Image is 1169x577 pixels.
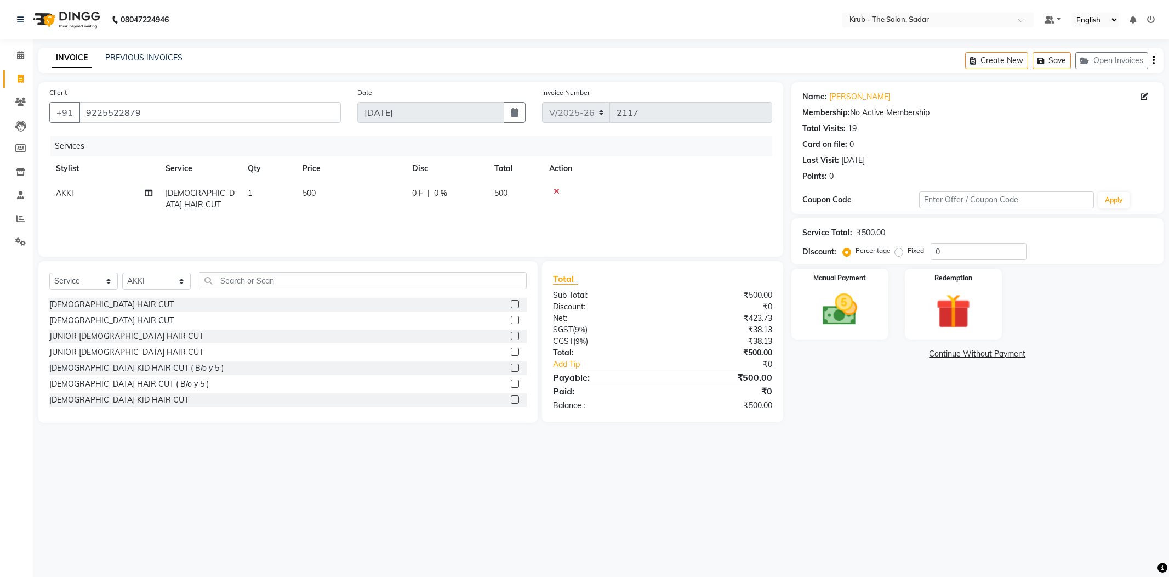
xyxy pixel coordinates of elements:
[56,188,73,198] span: AKKI
[49,315,174,326] div: [DEMOGRAPHIC_DATA] HAIR CUT
[545,290,663,301] div: Sub Total:
[965,52,1028,69] button: Create New
[545,301,663,313] div: Discount:
[357,88,372,98] label: Date
[829,171,834,182] div: 0
[802,171,827,182] div: Points:
[682,359,780,370] div: ₹0
[49,88,67,98] label: Client
[1098,192,1130,208] button: Apply
[28,4,103,35] img: logo
[802,91,827,103] div: Name:
[545,324,663,336] div: ( )
[248,188,252,198] span: 1
[802,155,839,166] div: Last Visit:
[49,156,159,181] th: Stylist
[49,394,189,406] div: [DEMOGRAPHIC_DATA] KID HAIR CUT
[663,400,780,411] div: ₹500.00
[802,139,847,150] div: Card on file:
[802,227,852,239] div: Service Total:
[494,188,507,198] span: 500
[488,156,543,181] th: Total
[50,136,780,156] div: Services
[545,371,663,384] div: Payable:
[1033,52,1071,69] button: Save
[545,384,663,398] div: Paid:
[49,299,174,310] div: [DEMOGRAPHIC_DATA] HAIR CUT
[663,384,780,398] div: ₹0
[52,48,92,68] a: INVOICE
[802,107,850,118] div: Membership:
[849,139,854,150] div: 0
[663,290,780,301] div: ₹500.00
[575,337,586,346] span: 9%
[857,227,885,239] div: ₹500.00
[1075,52,1148,69] button: Open Invoices
[49,102,80,123] button: +91
[296,156,406,181] th: Price
[802,246,836,258] div: Discount:
[199,272,527,289] input: Search or Scan
[802,107,1153,118] div: No Active Membership
[545,336,663,347] div: ( )
[829,91,891,103] a: [PERSON_NAME]
[49,347,203,358] div: JUNIOR [DEMOGRAPHIC_DATA] HAIR CUT
[79,102,341,123] input: Search by Name/Mobile/Email/Code
[543,156,772,181] th: Action
[553,325,573,335] span: SGST
[663,371,780,384] div: ₹500.00
[49,331,203,342] div: JUNIOR [DEMOGRAPHIC_DATA] HAIR CUT
[49,378,209,390] div: [DEMOGRAPHIC_DATA] HAIR CUT ( B/o y 5 )
[406,156,488,181] th: Disc
[542,88,590,98] label: Invoice Number
[841,155,865,166] div: [DATE]
[813,273,866,283] label: Manual Payment
[794,348,1161,360] a: Continue Without Payment
[663,324,780,336] div: ₹38.13
[303,188,316,198] span: 500
[105,53,183,63] a: PREVIOUS INVOICES
[663,336,780,347] div: ₹38.13
[925,290,982,333] img: _gift.svg
[848,123,857,134] div: 19
[802,123,846,134] div: Total Visits:
[241,156,296,181] th: Qty
[427,188,430,199] span: |
[553,273,578,285] span: Total
[545,359,682,370] a: Add Tip
[908,246,924,256] label: Fixed
[121,4,169,35] b: 08047224946
[159,156,241,181] th: Service
[663,301,780,313] div: ₹0
[545,347,663,359] div: Total:
[856,246,891,256] label: Percentage
[412,188,423,199] span: 0 F
[553,336,573,346] span: CGST
[166,188,235,210] span: [DEMOGRAPHIC_DATA] HAIR CUT
[545,313,663,324] div: Net:
[545,400,663,411] div: Balance :
[575,325,585,334] span: 9%
[434,188,447,199] span: 0 %
[812,290,868,330] img: _cash.svg
[663,313,780,324] div: ₹423.73
[49,363,224,374] div: [DEMOGRAPHIC_DATA] KID HAIR CUT ( B/o y 5 )
[919,191,1094,208] input: Enter Offer / Coupon Code
[802,194,919,206] div: Coupon Code
[663,347,780,359] div: ₹500.00
[934,273,972,283] label: Redemption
